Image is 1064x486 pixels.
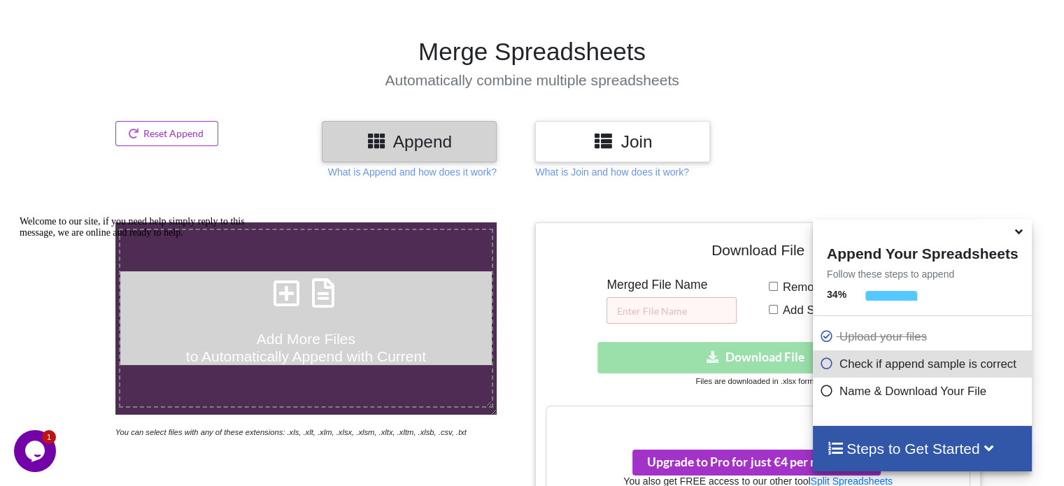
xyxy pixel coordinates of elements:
h3: Your files are more than 1 MB [546,413,969,429]
input: Enter File Name [607,297,737,324]
p: Follow these steps to append [813,267,1032,281]
h5: Merged File Name [607,278,737,292]
h4: Steps to Get Started [827,440,1018,457]
p: Check if append sample is correct [820,355,1028,373]
iframe: chat widget [14,430,59,472]
div: Welcome to our site, if you need help simply reply to this message, we are online and ready to help. [6,6,257,28]
span: Upgrade to Pro for just €4 per month [647,455,866,469]
small: Files are downloaded in .xlsx format [695,377,820,385]
h3: Join [546,131,700,152]
button: Reset Append [115,121,219,146]
p: Upload your files [820,328,1028,345]
b: 34 % [827,289,846,300]
button: Upgrade to Pro for just €4 per monthsmile [632,450,881,476]
iframe: chat widget [14,210,266,423]
span: Remove Duplicates [778,280,885,294]
p: Name & Download Your File [820,383,1028,400]
p: What is Append and how does it work? [328,165,497,179]
span: Add Source File Names [778,303,907,317]
i: You can select files with any of these extensions: .xls, .xlt, .xlm, .xlsx, .xlsm, .xltx, .xltm, ... [115,428,467,436]
h4: Append Your Spreadsheets [813,241,1032,262]
span: Add More Files to Automatically Append with Current [186,331,426,364]
h4: Download File [546,233,970,273]
h3: Append [332,131,486,152]
span: Welcome to our site, if you need help simply reply to this message, we are online and ready to help. [6,6,231,27]
p: What is Join and how does it work? [535,165,688,179]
